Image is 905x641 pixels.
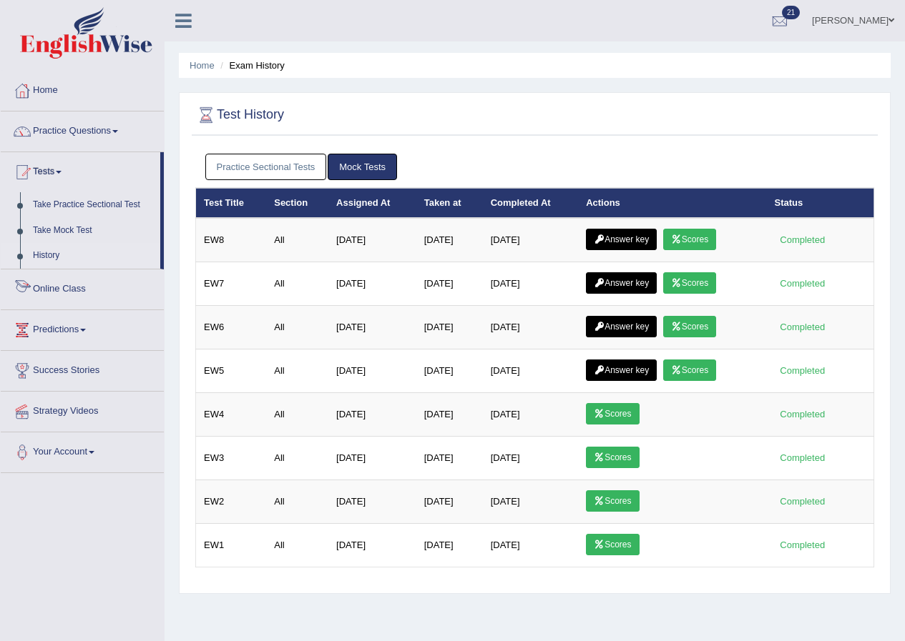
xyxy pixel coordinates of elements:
div: Completed [775,232,831,247]
th: Status [767,188,874,218]
a: Tests [1,152,160,188]
a: Scores [586,403,639,424]
a: History [26,243,160,269]
td: All [266,218,328,262]
a: Success Stories [1,351,164,387]
a: Home [1,71,164,106]
td: EW8 [196,218,267,262]
a: Your Account [1,432,164,468]
td: [DATE] [328,393,416,437]
td: [DATE] [416,480,483,524]
td: All [266,393,328,437]
a: Answer key [586,272,657,294]
td: All [266,306,328,349]
td: [DATE] [483,437,579,480]
div: Completed [775,363,831,378]
td: [DATE] [416,262,483,306]
td: EW2 [196,480,267,524]
td: EW5 [196,349,267,393]
td: [DATE] [328,437,416,480]
a: Scores [586,534,639,555]
td: [DATE] [483,393,579,437]
th: Test Title [196,188,267,218]
td: EW6 [196,306,267,349]
a: Mock Tests [328,154,397,180]
td: [DATE] [483,218,579,262]
a: Take Mock Test [26,218,160,244]
td: [DATE] [328,262,416,306]
td: EW7 [196,262,267,306]
th: Taken at [416,188,483,218]
th: Assigned At [328,188,416,218]
th: Completed At [483,188,579,218]
th: Section [266,188,328,218]
a: Scores [663,272,716,294]
td: EW1 [196,524,267,567]
td: [DATE] [328,306,416,349]
li: Exam History [217,59,285,72]
span: 21 [782,6,800,19]
td: [DATE] [328,524,416,567]
div: Completed [775,276,831,291]
a: Scores [586,490,639,512]
td: [DATE] [416,306,483,349]
td: All [266,349,328,393]
div: Completed [775,319,831,334]
a: Scores [586,447,639,468]
td: [DATE] [483,524,579,567]
td: [DATE] [483,349,579,393]
td: [DATE] [416,524,483,567]
a: Answer key [586,359,657,381]
div: Completed [775,450,831,465]
td: EW4 [196,393,267,437]
div: Completed [775,407,831,422]
td: All [266,262,328,306]
td: All [266,524,328,567]
th: Actions [578,188,766,218]
a: Home [190,60,215,71]
div: Completed [775,494,831,509]
td: [DATE] [328,349,416,393]
a: Answer key [586,316,657,337]
td: All [266,437,328,480]
a: Take Practice Sectional Test [26,192,160,218]
a: Scores [663,359,716,381]
td: EW3 [196,437,267,480]
td: [DATE] [416,218,483,262]
a: Answer key [586,229,657,250]
a: Predictions [1,310,164,346]
div: Completed [775,537,831,552]
td: [DATE] [416,393,483,437]
td: [DATE] [328,480,416,524]
a: Practice Sectional Tests [205,154,327,180]
a: Practice Questions [1,111,164,147]
td: [DATE] [483,306,579,349]
a: Strategy Videos [1,392,164,427]
td: [DATE] [483,480,579,524]
td: [DATE] [416,437,483,480]
td: [DATE] [483,262,579,306]
td: [DATE] [416,349,483,393]
h2: Test History [195,104,284,126]
a: Online Class [1,269,164,305]
a: Scores [663,229,716,250]
td: All [266,480,328,524]
a: Scores [663,316,716,337]
td: [DATE] [328,218,416,262]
